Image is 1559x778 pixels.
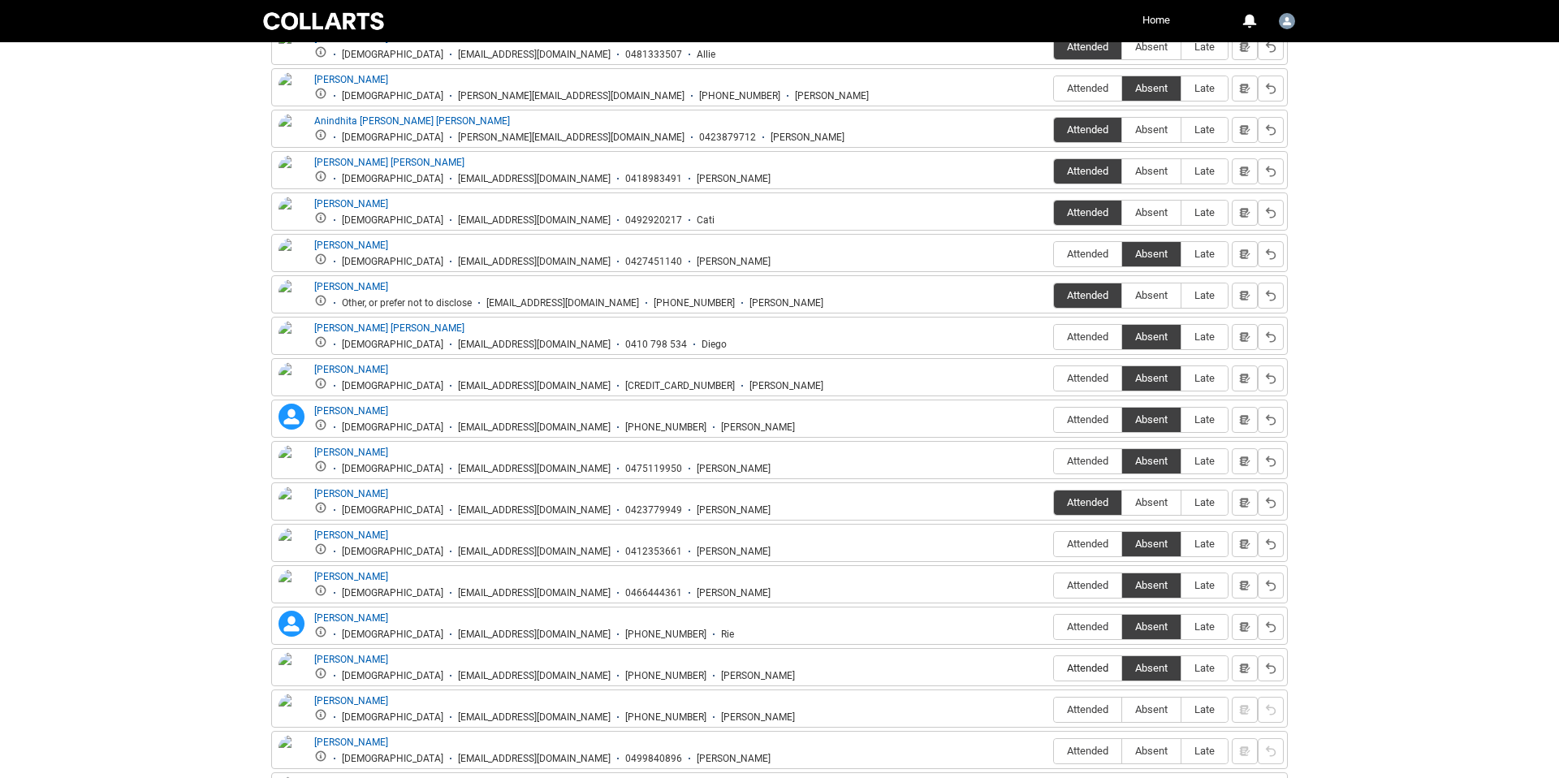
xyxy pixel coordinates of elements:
[458,504,611,517] div: [EMAIL_ADDRESS][DOMAIN_NAME]
[1054,703,1121,715] span: Attended
[1258,490,1284,516] button: Reset
[458,214,611,227] div: [EMAIL_ADDRESS][DOMAIN_NAME]
[625,670,706,682] div: [PHONE_NUMBER]
[342,587,443,599] div: [DEMOGRAPHIC_DATA]
[1232,117,1258,143] button: Notes
[342,214,443,227] div: [DEMOGRAPHIC_DATA]
[279,279,304,315] img: Cole Morgan
[1054,662,1121,674] span: Attended
[458,587,611,599] div: [EMAIL_ADDRESS][DOMAIN_NAME]
[1181,289,1228,301] span: Late
[342,49,443,61] div: [DEMOGRAPHIC_DATA]
[342,421,443,434] div: [DEMOGRAPHIC_DATA]
[795,90,869,102] div: [PERSON_NAME]
[314,240,388,251] a: [PERSON_NAME]
[1258,738,1284,764] button: Reset
[342,504,443,517] div: [DEMOGRAPHIC_DATA]
[1258,655,1284,681] button: Reset
[697,463,771,475] div: [PERSON_NAME]
[697,49,715,61] div: Allie
[697,173,771,185] div: [PERSON_NAME]
[279,569,304,605] img: Noah Gall
[1232,573,1258,599] button: Notes
[721,421,795,434] div: [PERSON_NAME]
[1232,531,1258,557] button: Notes
[1054,579,1121,591] span: Attended
[342,711,443,724] div: [DEMOGRAPHIC_DATA]
[1232,490,1258,516] button: Notes
[1232,241,1258,267] button: Notes
[1054,165,1121,177] span: Attended
[314,447,388,458] a: [PERSON_NAME]
[279,31,304,67] img: Alexandria Wardle
[625,421,706,434] div: [PHONE_NUMBER]
[625,753,682,765] div: 0499840896
[625,173,682,185] div: 0418983491
[1181,496,1228,508] span: Late
[1054,538,1121,550] span: Attended
[342,546,443,558] div: [DEMOGRAPHIC_DATA]
[1181,662,1228,674] span: Late
[314,612,388,624] a: [PERSON_NAME]
[279,404,304,430] lightning-icon: Jackson Nelis
[1258,448,1284,474] button: Reset
[699,132,756,144] div: 0423879712
[342,753,443,765] div: [DEMOGRAPHIC_DATA]
[458,49,611,61] div: [EMAIL_ADDRESS][DOMAIN_NAME]
[1122,206,1181,218] span: Absent
[314,74,388,85] a: [PERSON_NAME]
[458,711,611,724] div: [EMAIL_ADDRESS][DOMAIN_NAME]
[458,380,611,392] div: [EMAIL_ADDRESS][DOMAIN_NAME]
[342,380,443,392] div: [DEMOGRAPHIC_DATA]
[314,364,388,375] a: [PERSON_NAME]
[1054,289,1121,301] span: Attended
[279,528,304,564] img: Nate Caruso
[1258,283,1284,309] button: Reset
[625,463,682,475] div: 0475119950
[279,362,304,398] img: Heidi Neale
[625,546,682,558] div: 0412353661
[1279,13,1295,29] img: Faculty.lwatson
[1122,248,1181,260] span: Absent
[1258,34,1284,60] button: Reset
[458,173,611,185] div: [EMAIL_ADDRESS][DOMAIN_NAME]
[279,197,304,232] img: Caitlin Grey
[1232,283,1258,309] button: Notes
[279,652,304,688] img: Sara Baraket
[625,380,735,392] div: [CREDIT_CARD_NUMBER]
[342,670,443,682] div: [DEMOGRAPHIC_DATA]
[1122,745,1181,757] span: Absent
[458,629,611,641] div: [EMAIL_ADDRESS][DOMAIN_NAME]
[1054,41,1121,53] span: Attended
[1122,579,1181,591] span: Absent
[1181,455,1228,467] span: Late
[697,256,771,268] div: [PERSON_NAME]
[1232,200,1258,226] button: Notes
[1122,538,1181,550] span: Absent
[1122,372,1181,384] span: Absent
[1181,206,1228,218] span: Late
[342,256,443,268] div: [DEMOGRAPHIC_DATA]
[279,611,304,637] lightning-icon: Rhiannon Roderick
[1232,34,1258,60] button: Notes
[279,114,304,161] img: Anindhita Malika Keisha
[1181,413,1228,426] span: Late
[625,587,682,599] div: 0466444361
[458,421,611,434] div: [EMAIL_ADDRESS][DOMAIN_NAME]
[1122,331,1181,343] span: Absent
[625,504,682,517] div: 0423779949
[342,132,443,144] div: [DEMOGRAPHIC_DATA]
[1258,117,1284,143] button: Reset
[749,297,823,309] div: [PERSON_NAME]
[1122,289,1181,301] span: Absent
[1122,620,1181,633] span: Absent
[1054,745,1121,757] span: Attended
[1122,82,1181,94] span: Absent
[1181,165,1228,177] span: Late
[1122,496,1181,508] span: Absent
[314,654,388,665] a: [PERSON_NAME]
[1181,123,1228,136] span: Late
[1181,703,1228,715] span: Late
[458,670,611,682] div: [EMAIL_ADDRESS][DOMAIN_NAME]
[697,587,771,599] div: [PERSON_NAME]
